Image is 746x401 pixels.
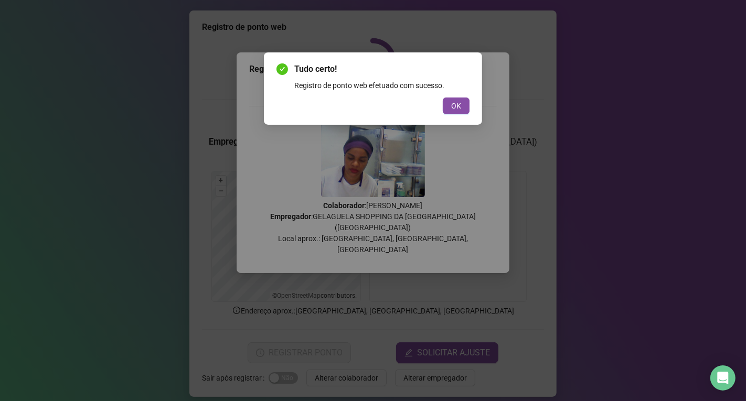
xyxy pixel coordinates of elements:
[294,80,470,91] div: Registro de ponto web efetuado com sucesso.
[294,63,470,75] span: Tudo certo!
[276,63,288,75] span: check-circle
[443,97,470,114] button: OK
[710,365,736,391] div: Open Intercom Messenger
[451,100,461,112] span: OK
